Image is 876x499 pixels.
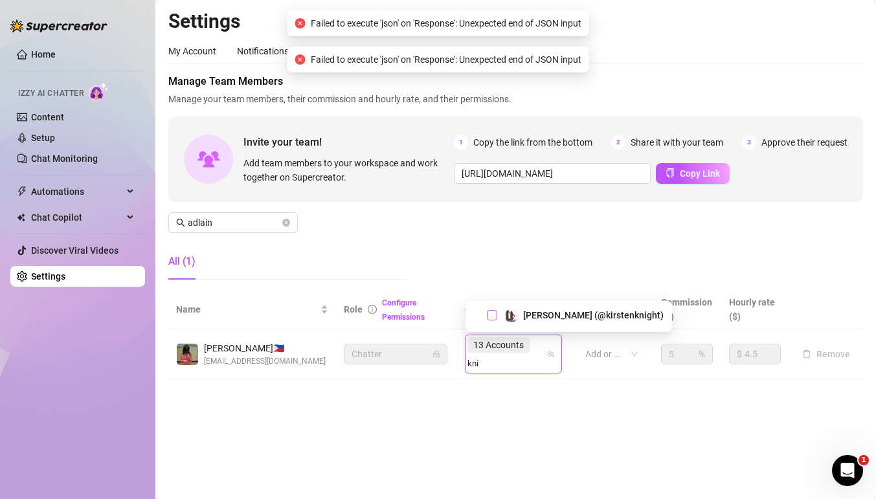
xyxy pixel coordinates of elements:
[176,218,185,227] span: search
[168,74,863,89] span: Manage Team Members
[352,344,440,364] span: Chatter
[282,219,290,227] button: close-circle
[553,300,566,319] span: filter
[243,156,449,184] span: Add team members to your workspace and work together on Supercreator.
[89,82,109,101] img: AI Chatter
[742,135,756,150] span: 3
[368,305,377,314] span: info-circle
[168,92,863,106] span: Manage your team members, their commission and hourly rate, and their permissions.
[473,135,592,150] span: Copy the link from the bottom
[636,300,649,319] span: filter
[237,44,340,58] div: Notifications and Reports
[382,298,425,322] a: Configure Permissions
[17,213,25,222] img: Chat Copilot
[31,181,123,202] span: Automations
[859,455,869,465] span: 1
[547,350,555,358] span: team
[761,135,848,150] span: Approve their request
[176,302,318,316] span: Name
[10,19,107,32] img: logo-BBDzfeDw.svg
[506,310,517,322] img: Kirsten (@kirstenknight)
[631,135,723,150] span: Share it with your team
[721,290,789,329] th: Hourly rate ($)
[487,310,497,320] span: Select tree node
[432,350,440,358] span: lock
[31,112,64,122] a: Content
[188,216,280,230] input: Search members
[177,344,198,365] img: Adlaine Andam
[17,186,27,197] span: thunderbolt
[168,9,863,34] h2: Settings
[473,338,524,352] span: 13 Accounts
[467,337,530,353] span: 13 Accounts
[666,168,675,177] span: copy
[611,135,625,150] span: 2
[454,135,468,150] span: 1
[295,18,306,28] span: close-circle
[31,133,55,143] a: Setup
[523,310,664,320] span: [PERSON_NAME] (@kirstenknight)
[653,290,721,329] th: Commission (%)
[361,44,477,58] div: Manage Team & Permissions
[680,168,720,179] span: Copy Link
[243,134,454,150] span: Invite your team!
[465,302,550,316] span: Creator accounts
[168,254,196,269] div: All (1)
[204,341,326,355] span: [PERSON_NAME] 🇵🇭
[168,290,336,329] th: Name
[832,455,863,486] iframe: Intercom live chat
[31,153,98,164] a: Chat Monitoring
[295,54,306,65] span: close-circle
[797,346,855,362] button: Remove
[31,207,123,228] span: Chat Copilot
[31,245,118,256] a: Discover Viral Videos
[344,304,363,315] span: Role
[168,44,216,58] div: My Account
[311,52,581,67] span: Failed to execute 'json' on 'Response': Unexpected end of JSON input
[204,355,326,368] span: [EMAIL_ADDRESS][DOMAIN_NAME]
[31,49,56,60] a: Home
[656,163,730,184] button: Copy Link
[31,271,65,282] a: Settings
[18,87,84,100] span: Izzy AI Chatter
[311,16,581,30] span: Failed to execute 'json' on 'Response': Unexpected end of JSON input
